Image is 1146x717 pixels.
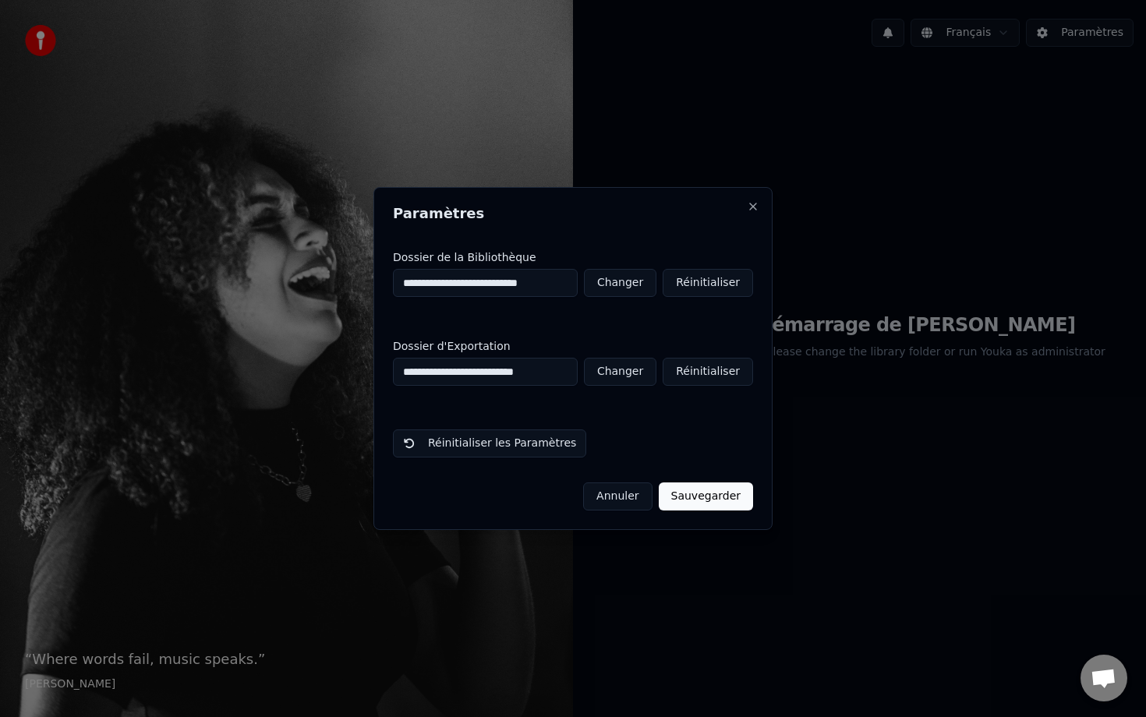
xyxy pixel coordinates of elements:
[393,252,753,263] label: Dossier de la Bibliothèque
[393,341,753,351] label: Dossier d'Exportation
[393,207,753,221] h2: Paramètres
[659,482,753,510] button: Sauvegarder
[583,482,652,510] button: Annuler
[393,429,586,457] button: Réinitialiser les Paramètres
[663,269,753,297] button: Réinitialiser
[584,269,656,297] button: Changer
[584,358,656,386] button: Changer
[663,358,753,386] button: Réinitialiser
